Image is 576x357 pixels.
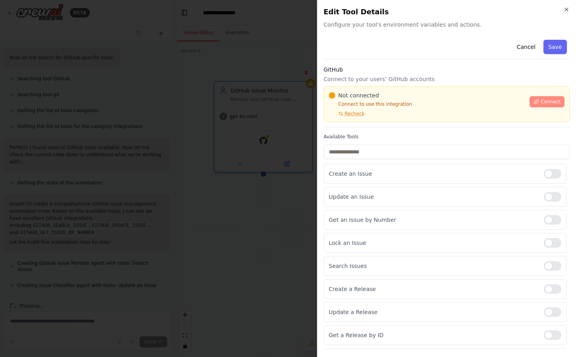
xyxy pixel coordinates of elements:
button: Recheck [329,111,365,117]
p: Update a Release [329,308,538,316]
span: Not connected [338,91,379,99]
label: Available Tools [324,134,570,140]
p: Connect to use this integration [329,101,525,107]
button: Cancel [512,40,540,54]
p: Search Issues [329,262,538,270]
p: Update an Issue [329,193,538,201]
p: Get a Release by ID [329,331,538,339]
p: Connect to your users’ GitHub accounts [324,75,570,83]
button: Save [543,40,566,54]
p: Get an Issue by Number [329,216,538,224]
p: Lock an Issue [329,239,538,247]
span: Recheck [345,111,365,117]
p: Create an Issue [329,170,538,178]
span: Connect [541,99,561,105]
button: Connect [530,96,564,107]
span: Configure your tool's environment variables and actions. [324,21,570,29]
h3: GitHub [324,66,570,74]
p: Create a Release [329,285,538,293]
h2: Edit Tool Details [324,6,570,17]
